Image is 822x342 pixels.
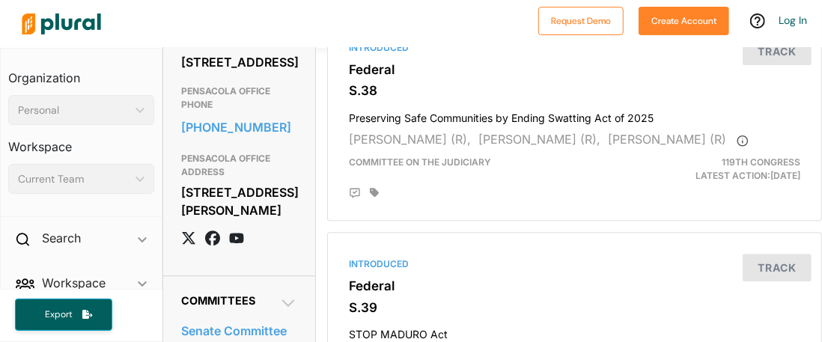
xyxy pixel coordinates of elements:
[722,156,800,168] span: 119th Congress
[349,278,800,293] h3: Federal
[743,254,812,281] button: Track
[349,41,800,55] div: Introduced
[349,156,491,168] span: Committee on the Judiciary
[743,37,812,65] button: Track
[8,125,154,158] h3: Workspace
[608,132,726,147] span: [PERSON_NAME] (R)
[349,105,800,125] h4: Preserving Safe Communities by Ending Swatting Act of 2025
[779,13,807,27] a: Log In
[181,150,297,181] h3: PENSACOLA OFFICE ADDRESS
[639,7,729,35] button: Create Account
[181,116,297,138] a: [PHONE_NUMBER]
[349,187,361,199] div: Add Position Statement
[349,300,800,315] h3: S.39
[349,62,800,77] h3: Federal
[34,308,82,321] span: Export
[42,230,81,246] h2: Search
[478,132,600,147] span: [PERSON_NAME] (R),
[349,132,471,147] span: [PERSON_NAME] (R),
[18,171,130,187] div: Current Team
[181,51,297,73] div: [STREET_ADDRESS]
[8,56,154,89] h3: Organization
[181,294,255,307] span: Committees
[538,12,624,28] a: Request Demo
[639,12,729,28] a: Create Account
[15,299,112,331] button: Export
[349,83,800,98] h3: S.38
[349,321,800,341] h4: STOP MADURO Act
[370,187,379,198] div: Add tags
[181,82,297,114] h3: PENSACOLA OFFICE PHONE
[18,103,130,118] div: Personal
[181,181,297,222] div: [STREET_ADDRESS][PERSON_NAME]
[654,156,812,183] div: Latest Action: [DATE]
[538,7,624,35] button: Request Demo
[349,257,800,271] div: Introduced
